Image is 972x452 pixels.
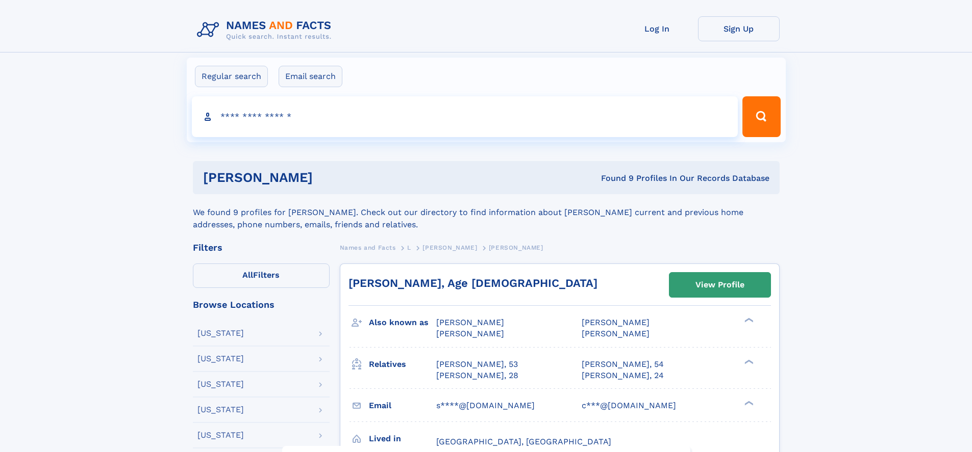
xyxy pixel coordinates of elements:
[407,244,411,251] span: L
[203,171,457,184] h1: [PERSON_NAME]
[193,300,330,309] div: Browse Locations
[197,355,244,363] div: [US_STATE]
[489,244,543,251] span: [PERSON_NAME]
[436,329,504,338] span: [PERSON_NAME]
[436,317,504,327] span: [PERSON_NAME]
[582,370,664,381] a: [PERSON_NAME], 24
[193,263,330,288] label: Filters
[436,437,611,446] span: [GEOGRAPHIC_DATA], [GEOGRAPHIC_DATA]
[616,16,698,41] a: Log In
[742,400,754,406] div: ❯
[407,241,411,254] a: L
[193,16,340,44] img: Logo Names and Facts
[197,380,244,388] div: [US_STATE]
[582,359,664,370] a: [PERSON_NAME], 54
[369,430,436,447] h3: Lived in
[582,317,650,327] span: [PERSON_NAME]
[242,270,253,280] span: All
[669,273,770,297] a: View Profile
[192,96,738,137] input: search input
[197,406,244,414] div: [US_STATE]
[436,359,518,370] a: [PERSON_NAME], 53
[582,329,650,338] span: [PERSON_NAME]
[422,241,477,254] a: [PERSON_NAME]
[197,329,244,337] div: [US_STATE]
[698,16,780,41] a: Sign Up
[195,66,268,87] label: Regular search
[348,277,597,289] a: [PERSON_NAME], Age [DEMOGRAPHIC_DATA]
[197,431,244,439] div: [US_STATE]
[369,356,436,373] h3: Relatives
[193,194,780,231] div: We found 9 profiles for [PERSON_NAME]. Check out our directory to find information about [PERSON_...
[742,358,754,365] div: ❯
[193,243,330,252] div: Filters
[436,370,518,381] a: [PERSON_NAME], 28
[742,317,754,324] div: ❯
[457,173,769,184] div: Found 9 Profiles In Our Records Database
[422,244,477,251] span: [PERSON_NAME]
[582,401,676,410] span: c***@[DOMAIN_NAME]
[340,241,396,254] a: Names and Facts
[369,397,436,414] h3: Email
[742,96,780,137] button: Search Button
[695,273,744,297] div: View Profile
[369,314,436,331] h3: Also known as
[279,66,342,87] label: Email search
